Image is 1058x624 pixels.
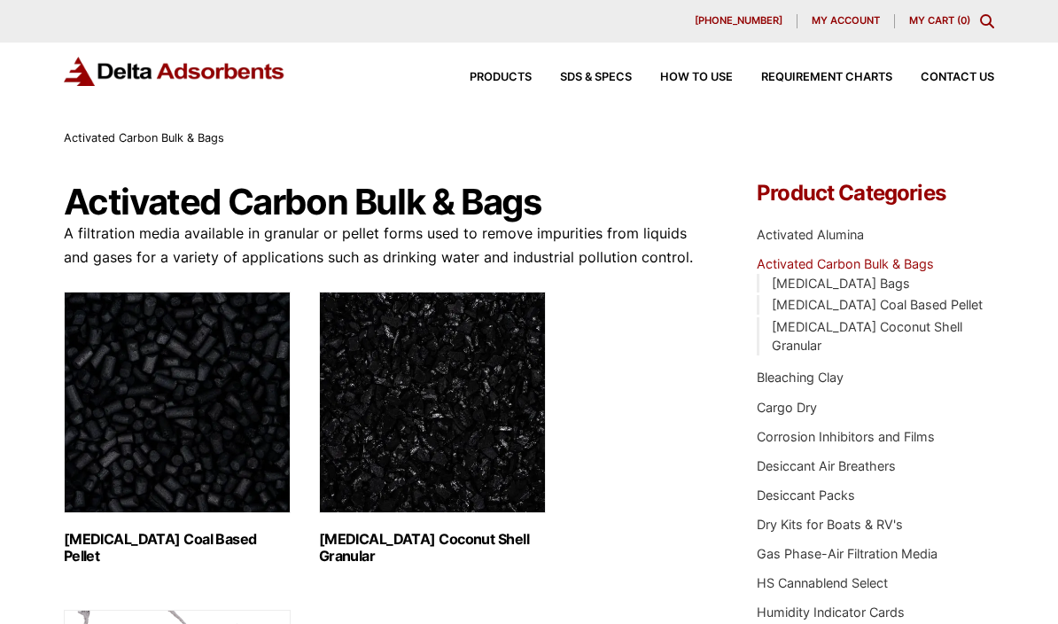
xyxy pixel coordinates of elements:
a: Bleaching Clay [757,370,844,385]
h4: Product Categories [757,183,994,204]
img: Activated Carbon Coal Based Pellet [64,292,291,513]
span: How to Use [660,72,733,83]
a: Products [441,72,532,83]
a: My account [797,14,895,28]
a: How to Use [632,72,733,83]
a: My Cart (0) [909,14,970,27]
a: [PHONE_NUMBER] [681,14,797,28]
a: Activated Carbon Bulk & Bags [757,256,934,271]
a: Dry Kits for Boats & RV's [757,517,903,532]
h2: [MEDICAL_DATA] Coconut Shell Granular [319,531,546,565]
a: Cargo Dry [757,400,817,415]
a: Activated Alumina [757,227,864,242]
a: Gas Phase-Air Filtration Media [757,546,937,561]
a: Desiccant Packs [757,487,855,503]
span: 0 [961,14,967,27]
img: Activated Carbon Coconut Shell Granular [319,292,546,513]
a: Visit product category Activated Carbon Coconut Shell Granular [319,292,546,565]
a: Corrosion Inhibitors and Films [757,429,935,444]
span: My account [812,16,880,26]
a: SDS & SPECS [532,72,632,83]
span: Requirement Charts [761,72,892,83]
img: Delta Adsorbents [64,57,285,86]
a: HS Cannablend Select [757,575,888,590]
a: [MEDICAL_DATA] Coconut Shell Granular [772,319,962,354]
span: SDS & SPECS [560,72,632,83]
a: [MEDICAL_DATA] Coal Based Pellet [772,297,983,312]
a: Desiccant Air Breathers [757,458,896,473]
span: Contact Us [921,72,994,83]
span: [PHONE_NUMBER] [695,16,782,26]
span: Products [470,72,532,83]
h2: [MEDICAL_DATA] Coal Based Pellet [64,531,291,565]
a: Contact Us [892,72,994,83]
a: [MEDICAL_DATA] Bags [772,276,910,291]
div: Toggle Modal Content [980,14,994,28]
a: Visit product category Activated Carbon Coal Based Pellet [64,292,291,565]
span: Activated Carbon Bulk & Bags [64,131,224,144]
a: Humidity Indicator Cards [757,604,905,620]
a: Requirement Charts [733,72,892,83]
h1: Activated Carbon Bulk & Bags [64,183,712,222]
p: A filtration media available in granular or pellet forms used to remove impurities from liquids a... [64,222,712,269]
